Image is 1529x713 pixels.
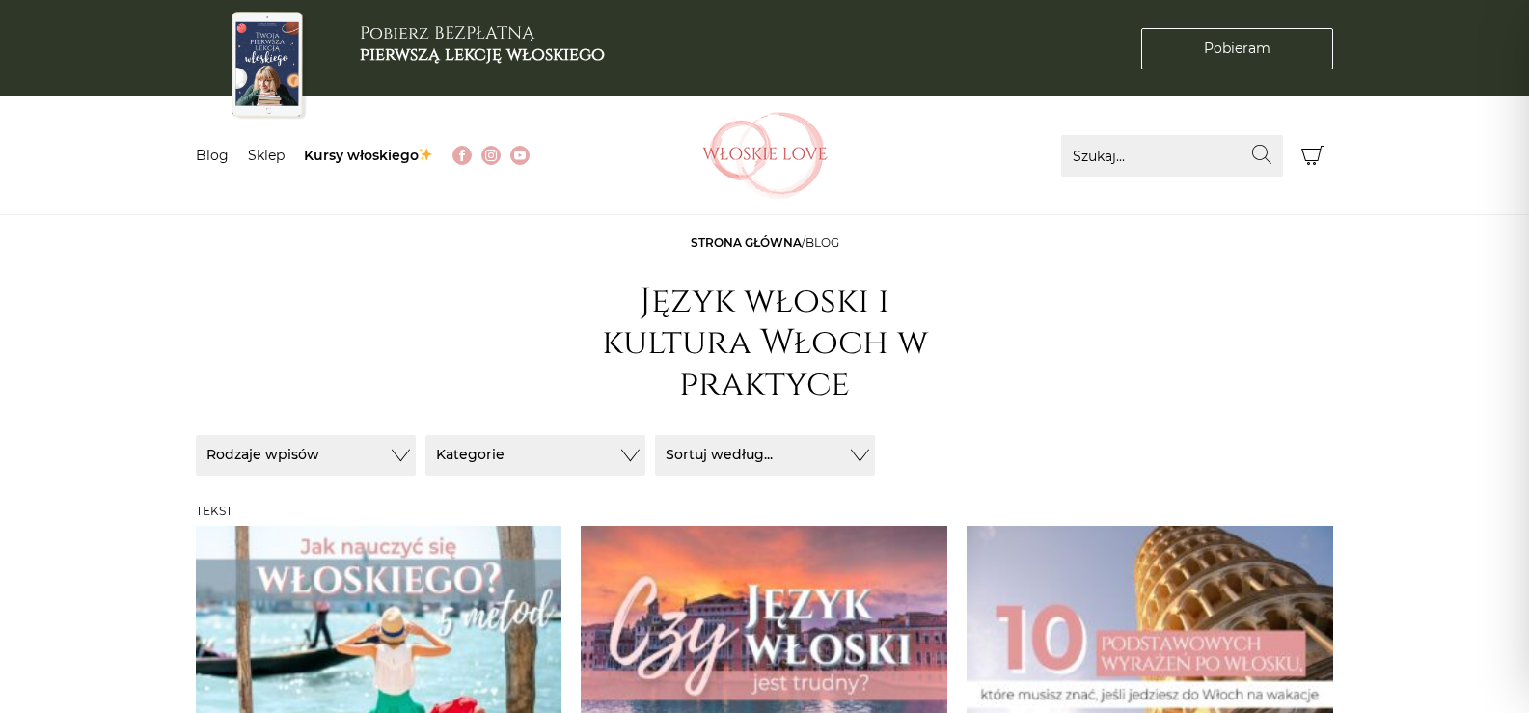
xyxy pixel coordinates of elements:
span: / [691,235,839,250]
button: Koszyk [1293,135,1334,177]
a: Pobieram [1141,28,1333,69]
h3: Pobierz BEZPŁATNĄ [360,23,605,65]
b: pierwszą lekcję włoskiego [360,42,605,67]
span: Blog [805,235,839,250]
button: Rodzaje wpisów [196,435,416,476]
button: Kategorie [425,435,645,476]
img: Włoskielove [702,112,828,199]
button: Sortuj według... [655,435,875,476]
img: ✨ [419,148,432,161]
h3: Tekst [196,505,1334,518]
a: Blog [196,147,229,164]
a: Kursy włoskiego [304,147,434,164]
input: Szukaj... [1061,135,1283,177]
a: Sklep [248,147,285,164]
h1: Język włoski i kultura Włoch w praktyce [572,281,958,406]
a: Strona główna [691,235,802,250]
span: Pobieram [1204,39,1270,59]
